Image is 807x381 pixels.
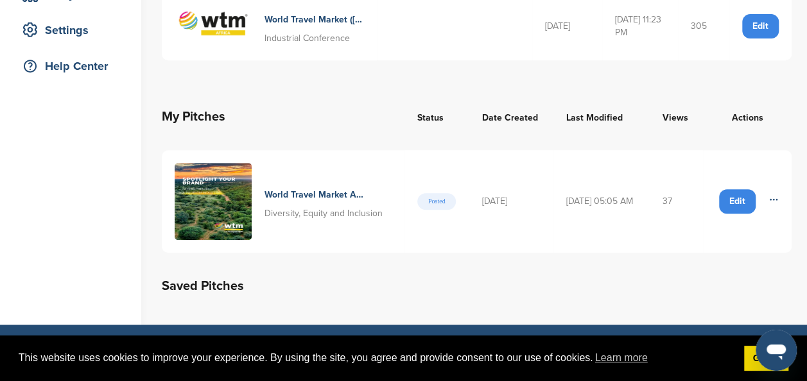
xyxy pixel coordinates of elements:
h2: Saved Pitches [162,276,792,296]
th: Views [650,94,703,140]
div: Help Center [19,55,128,78]
h4: World Travel Market ([GEOGRAPHIC_DATA]) [GEOGRAPHIC_DATA] [265,13,364,27]
th: Last Modified [553,94,650,140]
img: Wtm logo 2025 01 [175,6,252,47]
img: Presence packs ig story (1080 x 1920 px) (300 x 400 px) [175,163,252,240]
th: My Pitches [162,94,404,140]
a: dismiss cookie message [744,346,788,371]
span: Posted [417,193,456,210]
iframe: Button to launch messaging window [756,330,797,371]
td: [DATE] [469,150,553,253]
a: Settings [13,15,128,45]
a: learn more about cookies [593,348,650,368]
th: Status [404,94,469,140]
td: [DATE] 05:05 AM [553,150,650,253]
div: Settings [19,19,128,42]
th: Actions [703,94,792,140]
span: This website uses cookies to improve your experience. By using the site, you agree and provide co... [19,348,734,368]
h4: World Travel Market Africa I Innovative Content Sponsorship [265,188,364,202]
span: Diversity, Equity and Inclusion [265,208,383,219]
a: Presence packs ig story (1080 x 1920 px) (300 x 400 px) World Travel Market Africa I Innovative C... [175,163,392,240]
a: Wtm logo 2025 01 World Travel Market ([GEOGRAPHIC_DATA]) [GEOGRAPHIC_DATA] Industrial Conference [175,6,364,47]
a: Help Center [13,51,128,81]
a: Edit [742,14,779,38]
span: Industrial Conference [265,33,350,44]
th: Date Created [469,94,553,140]
a: Edit [719,189,756,214]
td: 37 [650,150,703,253]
